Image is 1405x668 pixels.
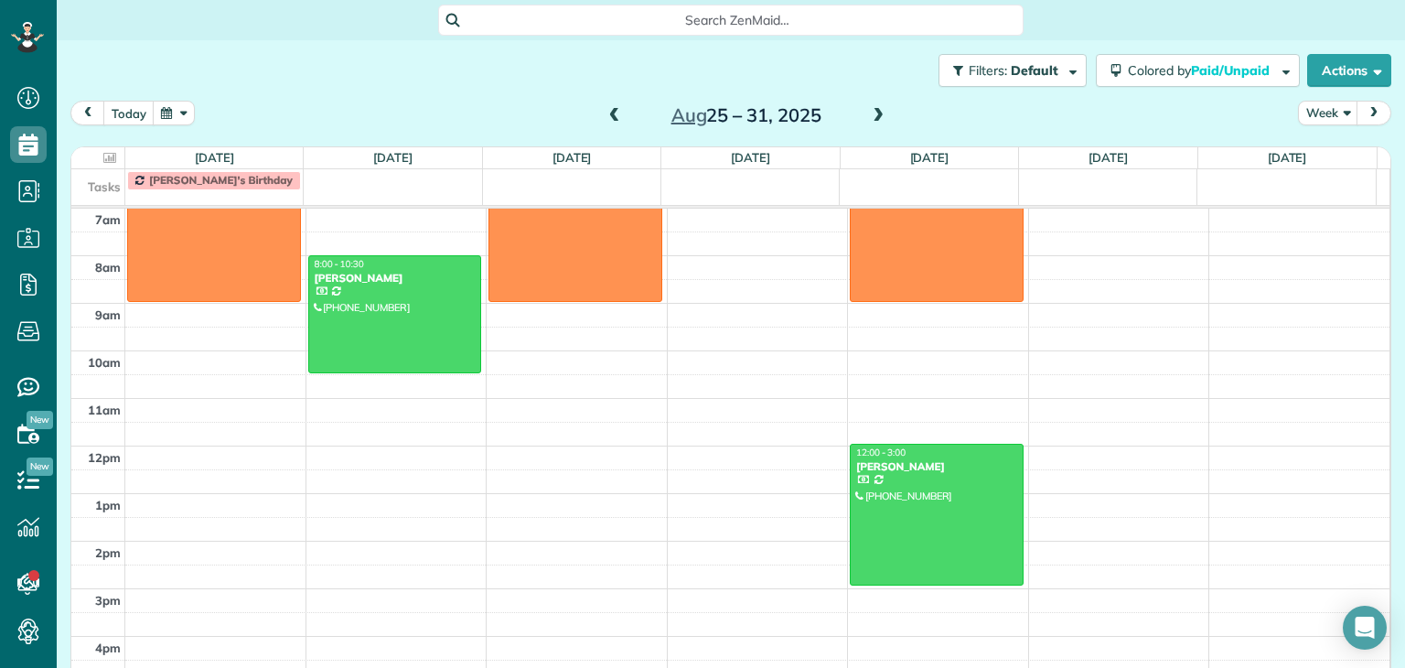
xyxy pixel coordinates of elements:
a: [DATE] [1089,150,1128,165]
a: [DATE] [910,150,949,165]
button: prev [70,101,105,125]
span: [PERSON_NAME]'s Birthday [149,173,293,187]
div: Open Intercom Messenger [1343,606,1387,650]
a: Filters: Default [929,54,1087,87]
span: Filters: [969,62,1007,79]
div: [PERSON_NAME] [855,460,1018,473]
span: 12:00 - 3:00 [856,447,906,458]
span: 2pm [95,545,121,560]
button: Actions [1307,54,1391,87]
span: 10am [88,355,121,370]
button: Filters: Default [938,54,1087,87]
button: Week [1298,101,1358,125]
a: [DATE] [195,150,234,165]
span: 9am [95,307,121,322]
div: [PERSON_NAME] [314,272,477,285]
span: New [27,458,53,476]
span: 12pm [88,450,121,465]
span: 3pm [95,593,121,608]
span: 8:00 - 10:30 [315,258,364,270]
a: [DATE] [373,150,413,165]
span: 8am [95,260,121,275]
span: 11am [88,403,121,417]
a: [DATE] [731,150,770,165]
span: 7am [95,212,121,227]
span: Colored by [1128,62,1276,79]
span: New [27,411,53,429]
button: Colored byPaid/Unpaid [1096,54,1300,87]
a: [DATE] [1268,150,1307,165]
span: 4pm [95,641,121,655]
a: [DATE] [552,150,592,165]
button: today [103,101,155,125]
span: Paid/Unpaid [1191,62,1272,79]
span: Default [1011,62,1059,79]
button: next [1357,101,1391,125]
span: Aug [671,103,707,126]
span: 1pm [95,498,121,512]
h2: 25 – 31, 2025 [632,105,861,125]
